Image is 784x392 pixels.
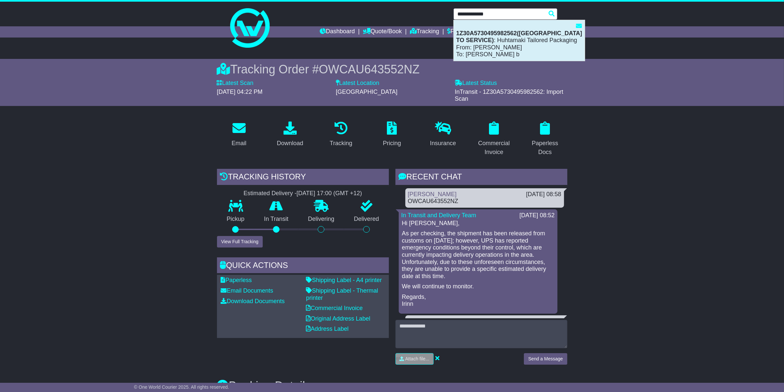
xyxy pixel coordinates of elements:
[408,198,561,205] div: OWCAU643552NZ
[402,220,554,227] p: Hi [PERSON_NAME],
[402,283,554,290] p: We will continue to monitor.
[217,236,263,248] button: View Full Tracking
[217,80,254,87] label: Latest Scan
[426,119,460,150] a: Insurance
[344,216,389,223] p: Delivered
[134,384,229,390] span: © One World Courier 2025. All rights reserved.
[330,139,352,148] div: Tracking
[297,190,362,197] div: [DATE] 17:00 (GMT +12)
[336,89,397,95] span: [GEOGRAPHIC_DATA]
[221,287,273,294] a: Email Documents
[408,318,457,325] a: [PERSON_NAME]
[401,212,476,219] a: In Transit and Delivery Team
[254,216,298,223] p: In Transit
[456,30,582,44] strong: 1Z30A5730495982562([GEOGRAPHIC_DATA] TO SERVICE)
[306,277,382,283] a: Shipping Label - A4 printer
[395,169,567,187] div: RECENT CHAT
[526,318,561,325] div: [DATE] 08:03
[379,119,405,150] a: Pricing
[227,119,251,150] a: Email
[336,80,379,87] label: Latest Location
[408,191,457,197] a: [PERSON_NAME]
[277,139,303,148] div: Download
[217,216,255,223] p: Pickup
[476,139,512,157] div: Commercial Invoice
[447,26,477,38] a: Financials
[472,119,516,159] a: Commercial Invoice
[217,190,389,197] div: Estimated Delivery -
[273,119,308,150] a: Download
[454,20,585,61] div: : Huhtamaki Tailored Packaging From: [PERSON_NAME] To: [PERSON_NAME] b
[402,230,554,280] p: As per checking, the shipment has been released from customs on [DATE]; however, UPS has reported...
[455,89,563,102] span: InTransit - 1Z30A5730495982562: Import Scan
[430,139,456,148] div: Insurance
[325,119,356,150] a: Tracking
[363,26,402,38] a: Quote/Book
[524,353,567,365] button: Send a Message
[527,139,563,157] div: Paperless Docs
[217,62,567,76] div: Tracking Order #
[410,26,439,38] a: Tracking
[231,139,246,148] div: Email
[520,212,555,219] div: [DATE] 08:52
[523,119,567,159] a: Paperless Docs
[221,298,285,304] a: Download Documents
[402,294,554,308] p: Regards, Irinn
[455,80,497,87] label: Latest Status
[298,216,344,223] p: Delivering
[306,305,363,311] a: Commercial Invoice
[306,326,349,332] a: Address Label
[306,287,378,301] a: Shipping Label - Thermal printer
[383,139,401,148] div: Pricing
[217,169,389,187] div: Tracking history
[306,315,370,322] a: Original Address Label
[221,277,252,283] a: Paperless
[217,89,263,95] span: [DATE] 04:22 PM
[320,26,355,38] a: Dashboard
[526,191,561,198] div: [DATE] 08:58
[319,63,419,76] span: OWCAU643552NZ
[217,257,389,275] div: Quick Actions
